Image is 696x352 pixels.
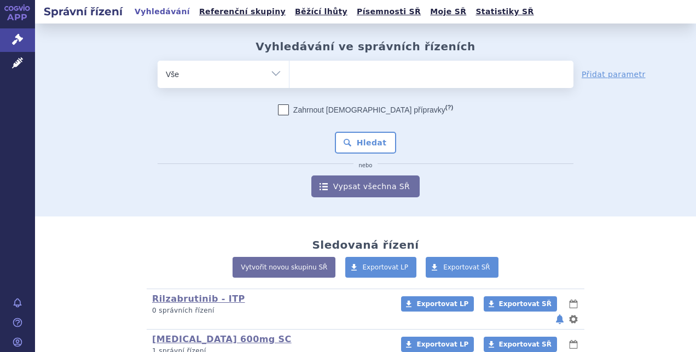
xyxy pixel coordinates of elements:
a: Exportovat LP [401,296,474,312]
span: Exportovat LP [363,263,409,271]
a: Statistiky SŘ [472,4,537,19]
a: Exportovat SŘ [484,296,557,312]
h2: Sledovaná řízení [312,238,419,251]
span: Exportovat SŘ [499,341,552,348]
a: Exportovat LP [401,337,474,352]
a: Přidat parametr [582,69,646,80]
a: Exportovat LP [345,257,417,278]
a: Exportovat SŘ [426,257,498,278]
label: Zahrnout [DEMOGRAPHIC_DATA] přípravky [278,104,453,115]
a: Vyhledávání [131,4,193,19]
button: lhůty [568,297,579,310]
a: [MEDICAL_DATA] 600mg SC [152,334,292,344]
button: notifikace [554,313,565,326]
a: Běžící lhůty [292,4,351,19]
button: Hledat [335,132,397,154]
button: lhůty [568,338,579,351]
span: Exportovat LP [416,341,468,348]
span: Exportovat LP [416,300,468,308]
a: Vypsat všechna SŘ [311,175,420,197]
button: nastavení [568,313,579,326]
span: Exportovat SŘ [499,300,552,308]
h2: Správní řízení [35,4,131,19]
h2: Vyhledávání ve správních řízeních [256,40,475,53]
a: Moje SŘ [427,4,469,19]
i: nebo [353,162,378,169]
a: Referenční skupiny [196,4,289,19]
a: Rilzabrutinib - ITP [152,294,245,304]
span: Exportovat SŘ [443,263,490,271]
a: Písemnosti SŘ [353,4,424,19]
p: 0 správních řízení [152,306,387,315]
abbr: (?) [445,104,453,111]
a: Vytvořit novou skupinu SŘ [233,257,335,278]
a: Exportovat SŘ [484,337,557,352]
